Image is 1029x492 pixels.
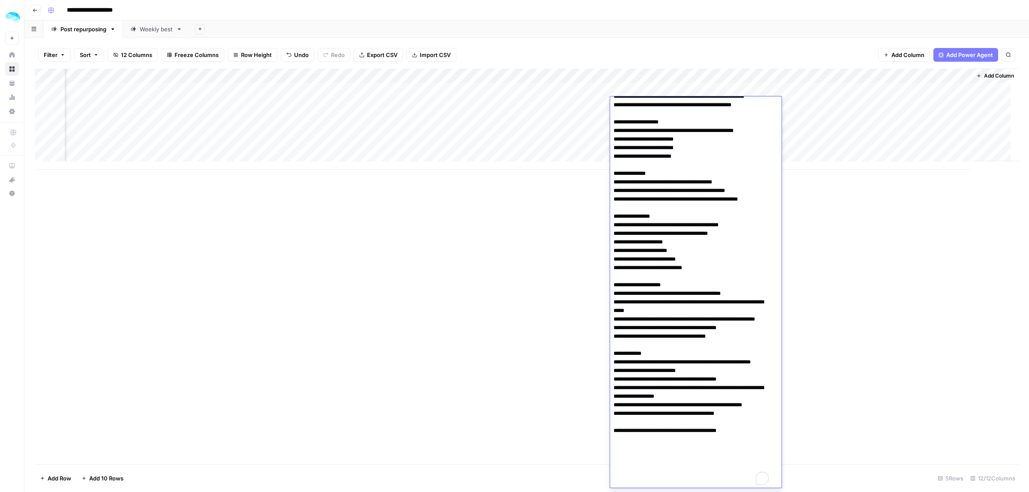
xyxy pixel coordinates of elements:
[933,48,998,62] button: Add Power Agent
[121,51,152,59] span: 12 Columns
[35,471,76,485] button: Add Row
[74,48,104,62] button: Sort
[108,48,158,62] button: 12 Columns
[5,90,19,104] a: Usage
[5,7,19,28] button: Workspace: ColdiQ
[161,48,224,62] button: Freeze Columns
[6,173,18,186] div: What's new?
[38,48,71,62] button: Filter
[140,25,173,33] div: Weekly best
[5,62,19,76] a: Browse
[367,51,397,59] span: Export CSV
[44,21,123,38] a: Post repurposing
[934,471,967,485] div: 5 Rows
[891,51,924,59] span: Add Column
[294,51,309,59] span: Undo
[5,159,19,173] a: AirOps Academy
[44,51,57,59] span: Filter
[241,51,272,59] span: Row Height
[420,51,451,59] span: Import CSV
[331,51,345,59] span: Redo
[946,51,993,59] span: Add Power Agent
[5,186,19,200] button: Help + Support
[89,474,123,483] span: Add 10 Rows
[48,474,71,483] span: Add Row
[5,48,19,62] a: Home
[60,25,106,33] div: Post repurposing
[878,48,930,62] button: Add Column
[318,48,350,62] button: Redo
[228,48,277,62] button: Row Height
[175,51,219,59] span: Freeze Columns
[123,21,190,38] a: Weekly best
[5,173,19,186] button: What's new?
[5,105,19,118] a: Settings
[76,471,129,485] button: Add 10 Rows
[281,48,314,62] button: Undo
[80,51,91,59] span: Sort
[354,48,403,62] button: Export CSV
[5,10,21,25] img: ColdiQ Logo
[984,72,1014,80] span: Add Column
[967,471,1019,485] div: 12/12 Columns
[406,48,456,62] button: Import CSV
[973,70,1017,81] button: Add Column
[5,76,19,90] a: Your Data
